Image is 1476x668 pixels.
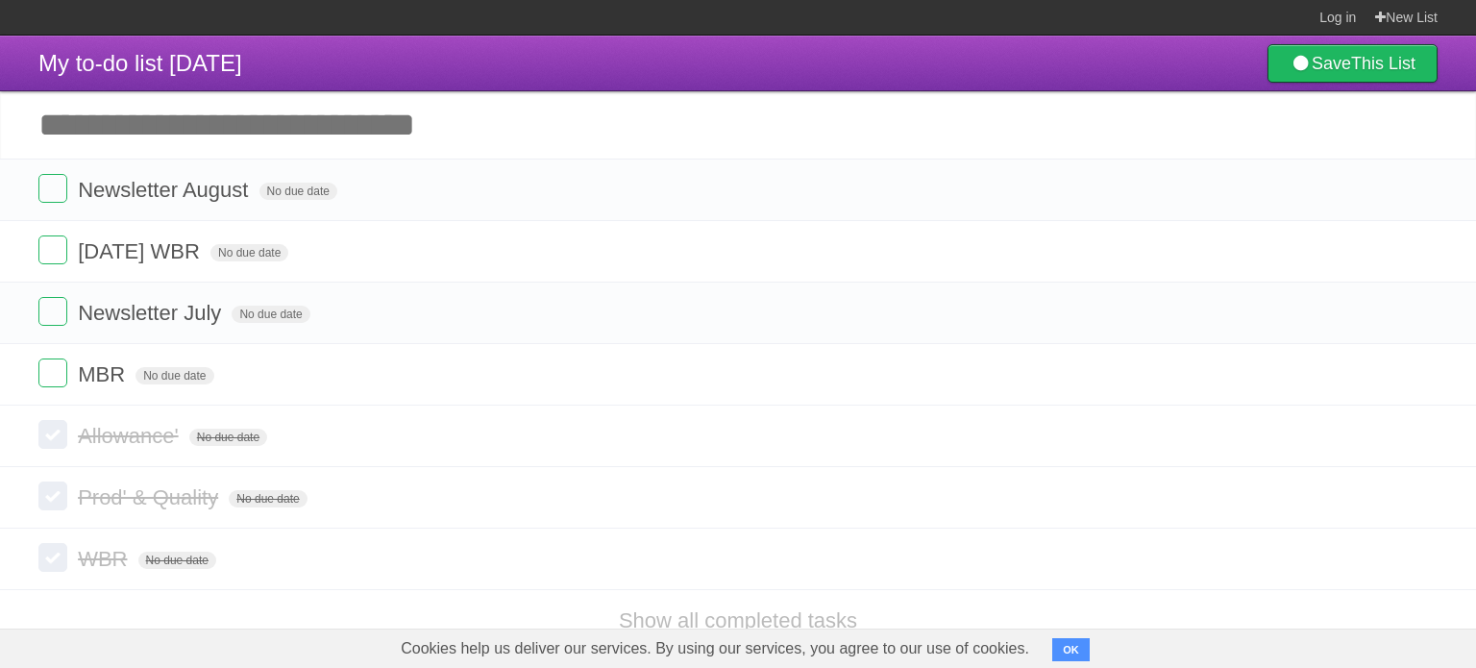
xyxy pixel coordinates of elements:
label: Done [38,174,67,203]
span: Allowance' [78,424,183,448]
span: No due date [135,367,213,384]
span: No due date [232,306,309,323]
label: Done [38,543,67,572]
span: Prod' & Quality [78,485,223,509]
label: Done [38,297,67,326]
label: Done [38,235,67,264]
span: My to-do list [DATE] [38,50,242,76]
span: MBR [78,362,130,386]
span: No due date [259,183,337,200]
span: [DATE] WBR [78,239,205,263]
span: No due date [189,429,267,446]
span: Newsletter July [78,301,226,325]
a: SaveThis List [1267,44,1438,83]
span: Newsletter August [78,178,253,202]
span: No due date [210,244,288,261]
label: Done [38,482,67,510]
a: Show all completed tasks [619,608,857,632]
b: This List [1351,54,1415,73]
label: Done [38,420,67,449]
span: WBR [78,547,132,571]
label: Done [38,359,67,387]
span: No due date [229,490,307,507]
span: Cookies help us deliver our services. By using our services, you agree to our use of cookies. [381,630,1048,668]
button: OK [1052,638,1090,661]
span: No due date [138,552,216,569]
